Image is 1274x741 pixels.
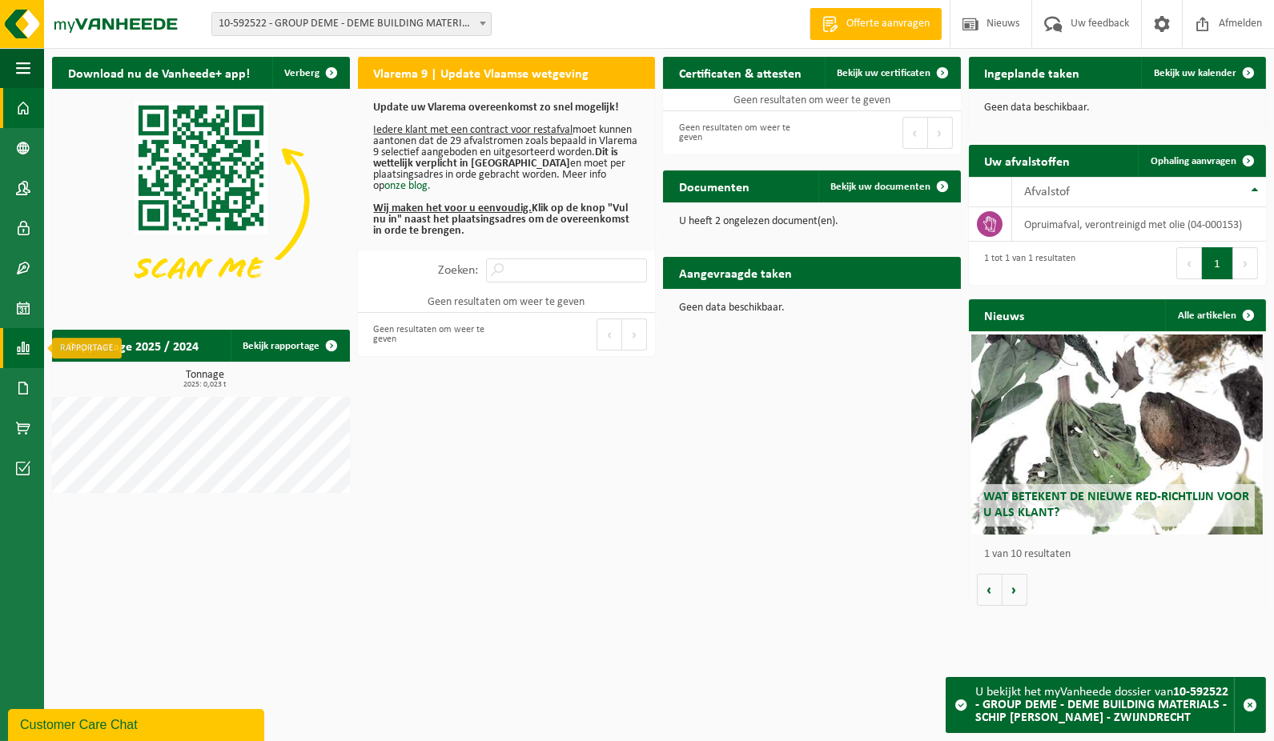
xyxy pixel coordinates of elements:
[902,117,928,149] button: Previous
[374,124,573,136] u: Iedere klant met een contract voor restafval
[285,68,320,78] span: Verberg
[969,57,1096,88] h2: Ingeplande taken
[272,57,348,89] button: Verberg
[374,202,533,214] u: Wij maken het voor u eenvoudig.
[52,89,350,312] img: Download de VHEPlus App
[1176,247,1202,279] button: Previous
[1151,156,1236,166] span: Ophaling aanvragen
[8,706,267,741] iframe: chat widget
[971,334,1263,535] a: Wat betekent de nieuwe RED-richtlijn voor u als klant?
[1233,247,1258,279] button: Next
[969,299,1041,330] h2: Nieuws
[818,170,959,202] a: Bekijk uw documenten
[60,370,350,389] h3: Tonnage
[671,115,804,150] div: Geen resultaten om weer te geven
[985,549,1259,560] p: 1 van 10 resultaten
[374,102,620,114] b: Update uw Vlarema overeenkomst zo snel mogelijk!
[374,102,640,237] p: moet kunnen aantonen dat de 29 afvalstromen zoals bepaald in Vlarema 9 selectief aangeboden en ui...
[597,318,622,350] button: Previous
[679,216,945,227] p: U heeft 2 ongelezen document(en).
[985,102,1251,114] p: Geen data beschikbaar.
[810,8,942,40] a: Offerte aanvragen
[622,318,647,350] button: Next
[438,265,478,278] label: Zoeken:
[1165,299,1264,331] a: Alle artikelen
[663,170,766,202] h2: Documenten
[969,145,1087,176] h2: Uw afvalstoffen
[842,16,934,32] span: Offerte aanvragen
[212,13,491,35] span: 10-592522 - GROUP DEME - DEME BUILDING MATERIALS - SCHIP VICTOR HORTA - ZWIJNDRECHT
[977,574,1003,606] button: Vorige
[1202,247,1233,279] button: 1
[838,68,931,78] span: Bekijk uw certificaten
[928,117,953,149] button: Next
[211,12,492,36] span: 10-592522 - GROUP DEME - DEME BUILDING MATERIALS - SCHIP VICTOR HORTA - ZWIJNDRECHT
[663,89,961,111] td: Geen resultaten om weer te geven
[52,330,215,361] h2: Rapportage 2025 / 2024
[831,182,931,192] span: Bekijk uw documenten
[1154,68,1236,78] span: Bekijk uw kalender
[52,57,266,88] h2: Download nu de Vanheede+ app!
[679,302,945,314] p: Geen data beschikbaar.
[1012,207,1266,242] td: opruimafval, verontreinigd met olie (04-000153)
[1138,145,1264,177] a: Ophaling aanvragen
[977,246,1076,281] div: 1 tot 1 van 1 resultaten
[1003,574,1027,606] button: Volgende
[374,146,619,170] b: Dit is wettelijk verplicht in [GEOGRAPHIC_DATA]
[825,57,959,89] a: Bekijk uw certificaten
[374,202,630,237] b: Klik op de knop "Vul nu in" naast het plaatsingsadres om de overeenkomst in orde te brengen.
[366,317,499,352] div: Geen resultaten om weer te geven
[975,686,1228,724] strong: 10-592522 - GROUP DEME - DEME BUILDING MATERIALS - SCHIP [PERSON_NAME] - ZWIJNDRECHT
[663,57,818,88] h2: Certificaten & attesten
[975,678,1234,732] div: U bekijkt het myVanheede dossier van
[983,491,1249,519] span: Wat betekent de nieuwe RED-richtlijn voor u als klant?
[60,381,350,389] span: 2025: 0,023 t
[1024,186,1070,198] span: Afvalstof
[1141,57,1264,89] a: Bekijk uw kalender
[231,330,348,362] a: Bekijk rapportage
[358,57,605,88] h2: Vlarema 9 | Update Vlaamse wetgeving
[663,257,808,288] h2: Aangevraagde taken
[385,180,432,192] a: onze blog.
[358,290,656,313] td: Geen resultaten om weer te geven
